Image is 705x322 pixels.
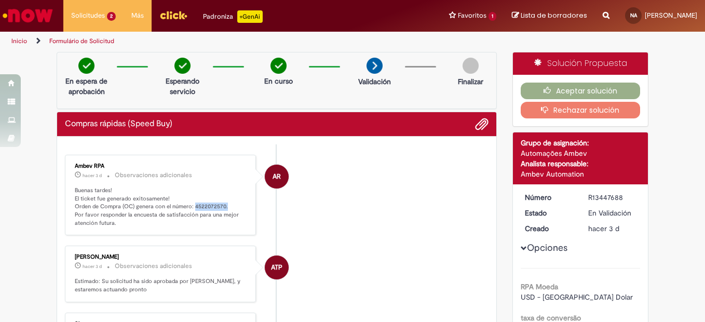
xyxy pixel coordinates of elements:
a: Inicio [11,37,27,45]
small: Observaciones adicionales [115,171,192,180]
div: Ambev Automation [521,169,641,179]
span: 1 [489,12,496,21]
div: Alberto Thomasset Prieto [265,256,289,279]
span: [PERSON_NAME] [645,11,697,20]
p: Esperando servicio [157,76,208,97]
ul: Rutas de acceso a la página [8,32,462,51]
dt: Número [517,192,581,203]
span: USD - [GEOGRAPHIC_DATA] Dolar [521,292,633,302]
span: hacer 3 d [588,224,619,233]
span: ATP [271,255,282,280]
img: click_logo_yellow_360x200.png [159,7,187,23]
div: En Validación [588,208,636,218]
button: Rechazar solución [521,102,641,118]
span: hacer 3 d [83,263,102,270]
span: Lista de borradores [521,10,587,20]
img: check-circle-green.png [270,58,287,74]
time: 26/08/2025 13:24:29 [83,172,102,179]
dt: Creado [517,223,581,234]
div: Solución Propuesta [513,52,648,75]
span: 2 [107,12,116,21]
a: Formulário de Solicitud [49,37,114,45]
button: Aceptar solución [521,83,641,99]
div: Padroniza [203,10,263,23]
dt: Estado [517,208,581,218]
span: NA [630,12,637,19]
div: R13447688 [588,192,636,203]
div: [PERSON_NAME] [75,254,248,260]
span: Solicitudes [71,10,105,21]
p: En curso [264,76,293,86]
p: +GenAi [237,10,263,23]
span: Más [131,10,144,21]
p: Buenas tardes! El ticket fue generado exitosamente! Orden de Compra (OC) genera con el número: 45... [75,186,248,227]
time: 26/08/2025 12:33:10 [83,263,102,270]
p: En espera de aprobación [61,76,112,97]
time: 26/08/2025 11:09:05 [588,224,619,233]
span: hacer 3 d [83,172,102,179]
div: 26/08/2025 11:09:05 [588,223,636,234]
img: check-circle-green.png [78,58,94,74]
div: Grupo de asignación: [521,138,641,148]
button: Agregar archivos adjuntos [475,117,489,131]
h2: Compras rápidas (Speed Buy) Historial de tickets [65,119,172,129]
small: Observaciones adicionales [115,262,192,271]
div: Analista responsable: [521,158,641,169]
div: Ambev RPA [265,165,289,189]
span: AR [273,164,281,189]
p: Estimado: Su solicitud ha sido aprobada por [PERSON_NAME], y estaremos actuando pronto [75,277,248,293]
img: ServiceNow [1,5,55,26]
img: img-circle-grey.png [463,58,479,74]
p: Validación [358,76,391,87]
p: Finalizar [458,76,483,87]
b: RPA Moeda [521,282,558,291]
span: Favoritos [458,10,486,21]
img: check-circle-green.png [174,58,191,74]
a: Lista de borradores [512,11,587,21]
img: arrow-next.png [367,58,383,74]
div: Automações Ambev [521,148,641,158]
div: Ambev RPA [75,163,248,169]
